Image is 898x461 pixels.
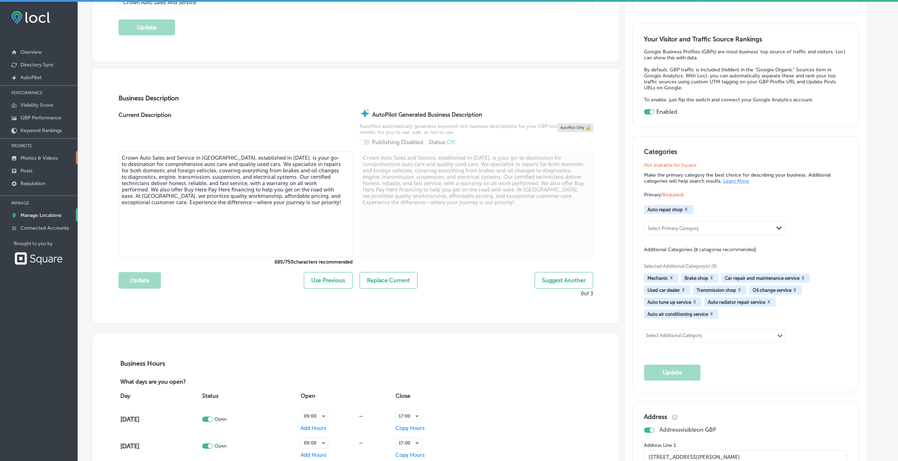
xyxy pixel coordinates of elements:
[20,62,54,68] p: Directory Sync
[683,207,689,212] button: X
[647,300,691,305] span: Auto tune up service
[119,112,171,152] label: Current Description
[647,288,680,293] span: Used car dealer
[723,178,749,184] a: Learn More
[656,108,677,115] label: Enabled
[119,259,352,265] label: 685 / 750 characters recommended
[644,162,847,169] p: Not available for Square.
[119,152,352,258] textarea: Crown Auto Sales and Service in [GEOGRAPHIC_DATA], established in [DATE], is your go-to destinati...
[708,275,715,281] button: X
[647,312,708,317] span: Auto air conditioning service
[119,386,200,406] th: Day
[11,11,50,24] img: fda3e92497d09a02dc62c9cd864e3231.png
[20,128,62,134] p: Keyword Rankings
[119,94,593,102] h3: Business Description
[647,276,668,281] span: Mechanic
[119,379,236,386] p: What days are you open?
[581,290,593,297] p: 0 of 3
[644,413,667,421] h3: Address
[685,276,708,281] span: Brake shop
[668,275,675,281] button: X
[644,35,847,43] h3: Your Visitor and Traffic Source Rankings
[644,148,847,158] h3: Categories
[119,272,161,289] button: Update
[20,181,45,187] p: Reputation
[725,276,800,281] span: Car repair and maintenance service
[301,410,328,422] div: 09:00
[20,115,61,121] p: GBP Performance
[765,299,772,305] button: X
[659,426,716,433] p: Address visible on GBP
[708,300,765,305] span: Auto radiator repair service
[644,442,847,448] label: Address Line 1
[120,442,200,450] h4: [DATE]
[753,288,791,293] span: Oil change service
[396,410,421,422] div: 17:00
[20,168,32,174] p: Posts
[644,172,847,184] p: Make the primary category the best choice for describing your business. Additional categories wil...
[215,443,227,449] p: Open
[396,437,421,449] div: 17:00
[395,425,424,431] span: Copy Hours
[304,272,352,289] button: Use Previous
[644,192,684,198] span: Primary
[328,440,394,445] div: —
[328,413,394,419] div: —
[697,288,736,293] span: Transmission shop
[301,437,328,449] div: 09:00
[791,287,798,293] button: X
[20,102,53,108] p: Visibility Score
[20,212,61,218] p: Manage Locations
[644,49,847,61] p: Google Business Profiles (GBPs) are most business' top source of traffic and visitors. Locl can s...
[301,452,326,458] span: Add Hours
[395,452,424,458] span: Copy Hours
[14,252,63,265] img: Square
[20,155,58,161] p: Photos & Videos
[736,287,743,293] button: X
[644,67,847,91] p: By default, GBP traffic is included (hidden) in the "Google Organic" Sources item in Google Analy...
[372,111,482,118] strong: AutoPilot Generated Business Description
[708,311,715,317] button: X
[644,365,700,380] button: Update
[299,386,394,406] th: Open
[680,287,687,293] button: X
[648,226,699,231] div: Select Primary Category
[644,97,847,103] p: To enable, just flip this switch and connect your Google Analytics account.
[661,192,684,198] span: (Required)
[800,275,806,281] button: X
[393,386,474,406] th: Close
[215,416,227,422] p: Open
[691,299,698,305] button: X
[360,108,370,119] img: autopilot-icon
[20,225,69,231] p: Connected Accounts
[646,333,702,341] div: Select Additional Category
[301,425,326,431] span: Add Hours
[20,75,42,81] p: AutoPilot
[644,247,756,253] span: Additional Categories
[119,19,175,35] button: Update
[694,246,756,253] span: (8 categories recommended)
[647,207,683,212] span: Auto repair shop
[200,386,299,406] th: Status
[14,241,78,246] p: Brought to you by
[644,264,842,269] span: Selected Additional Category(s) (9)
[120,415,200,423] h4: [DATE]
[20,49,42,55] p: Overview
[360,272,417,289] button: Replace Current
[119,360,593,367] h3: Business Hours
[535,272,593,289] button: Suggest Another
